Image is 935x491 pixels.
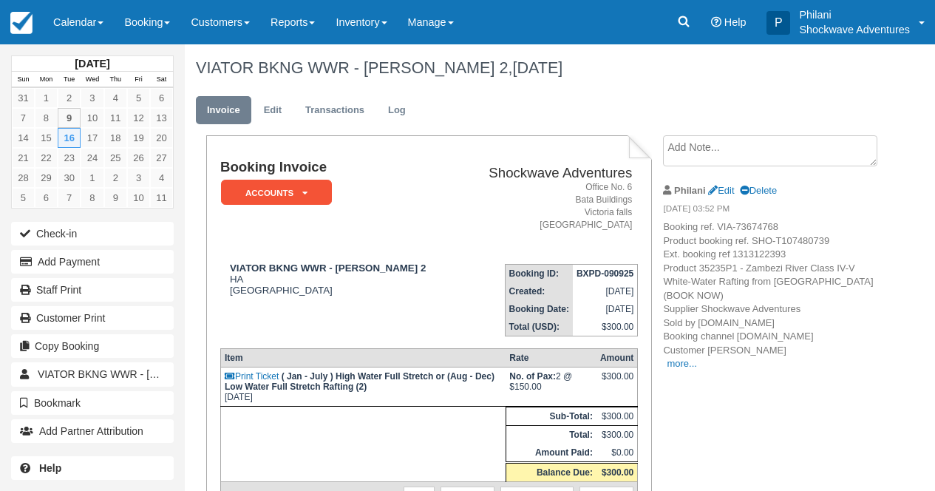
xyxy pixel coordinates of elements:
[196,59,875,77] h1: VIATOR BKNG WWR - [PERSON_NAME] 2,
[196,96,251,125] a: Invoice
[58,128,81,148] a: 16
[506,444,596,463] th: Amount Paid:
[577,268,633,279] strong: BXPD-090925
[35,72,58,88] th: Mon
[600,371,633,393] div: $300.00
[225,371,279,382] a: Print Ticket
[81,188,103,208] a: 8
[58,108,81,128] a: 9
[464,181,632,232] address: Office No. 6 Bata Buildings Victoria falls [GEOGRAPHIC_DATA]
[11,306,174,330] a: Customer Print
[740,185,777,196] a: Delete
[104,72,127,88] th: Thu
[150,188,173,208] a: 11
[150,168,173,188] a: 4
[81,168,103,188] a: 1
[220,349,506,368] th: Item
[674,185,705,196] strong: Philani
[253,96,293,125] a: Edit
[39,462,61,474] b: Help
[150,148,173,168] a: 27
[12,168,35,188] a: 28
[596,444,638,463] td: $0.00
[104,168,127,188] a: 2
[220,160,458,175] h1: Booking Invoice
[573,282,638,300] td: [DATE]
[11,419,174,443] button: Add Partner Attribution
[11,278,174,302] a: Staff Print
[11,250,174,274] button: Add Payment
[11,222,174,245] button: Check-in
[81,108,103,128] a: 10
[505,318,573,336] th: Total (USD):
[663,203,874,219] em: [DATE] 03:52 PM
[596,426,638,444] td: $300.00
[81,88,103,108] a: 3
[75,58,109,70] strong: [DATE]
[35,188,58,208] a: 6
[596,407,638,426] td: $300.00
[12,148,35,168] a: 21
[104,88,127,108] a: 4
[104,108,127,128] a: 11
[38,368,240,380] span: VIATOR BKNG WWR - [PERSON_NAME] 2
[221,180,332,206] em: ACCOUNTS
[81,148,103,168] a: 24
[225,371,494,392] strong: ( Jan - July ) High Water Full Stretch or (Aug - Dec) Low Water Full Stretch Rafting (2)
[12,108,35,128] a: 7
[81,128,103,148] a: 17
[127,168,150,188] a: 3
[58,148,81,168] a: 23
[12,188,35,208] a: 5
[509,371,556,382] strong: No. of Pax
[220,368,506,407] td: [DATE]
[11,456,174,480] a: Help
[127,88,150,108] a: 5
[58,72,81,88] th: Tue
[377,96,417,125] a: Log
[58,168,81,188] a: 30
[150,108,173,128] a: 13
[512,58,562,77] span: [DATE]
[667,358,696,369] a: more...
[11,334,174,358] button: Copy Booking
[505,282,573,300] th: Created:
[711,17,721,27] i: Help
[12,88,35,108] a: 31
[596,349,638,368] th: Amount
[294,96,375,125] a: Transactions
[35,88,58,108] a: 1
[506,349,596,368] th: Rate
[724,16,747,28] span: Help
[220,263,458,296] div: HA [GEOGRAPHIC_DATA]
[127,128,150,148] a: 19
[464,166,632,181] h2: Shockwave Adventures
[12,128,35,148] a: 14
[11,391,174,415] button: Bookmark
[35,108,58,128] a: 8
[602,467,633,478] strong: $300.00
[127,148,150,168] a: 26
[10,12,33,34] img: checkfront-main-nav-mini-logo.png
[766,11,790,35] div: P
[127,108,150,128] a: 12
[150,88,173,108] a: 6
[573,318,638,336] td: $300.00
[230,263,426,274] strong: VIATOR BKNG WWR - [PERSON_NAME] 2
[505,265,573,283] th: Booking ID:
[81,72,103,88] th: Wed
[35,148,58,168] a: 22
[127,72,150,88] th: Fri
[11,362,174,386] a: VIATOR BKNG WWR - [PERSON_NAME] 2
[506,368,596,407] td: 2 @ $150.00
[506,407,596,426] th: Sub-Total:
[220,179,327,206] a: ACCOUNTS
[35,168,58,188] a: 29
[506,463,596,482] th: Balance Due:
[127,188,150,208] a: 10
[799,22,910,37] p: Shockwave Adventures
[35,128,58,148] a: 15
[506,426,596,444] th: Total:
[150,128,173,148] a: 20
[663,220,874,371] p: Booking ref. VIA-73674768 Product booking ref. SHO-T107480739 Ext. booking ref 1313122393 Product...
